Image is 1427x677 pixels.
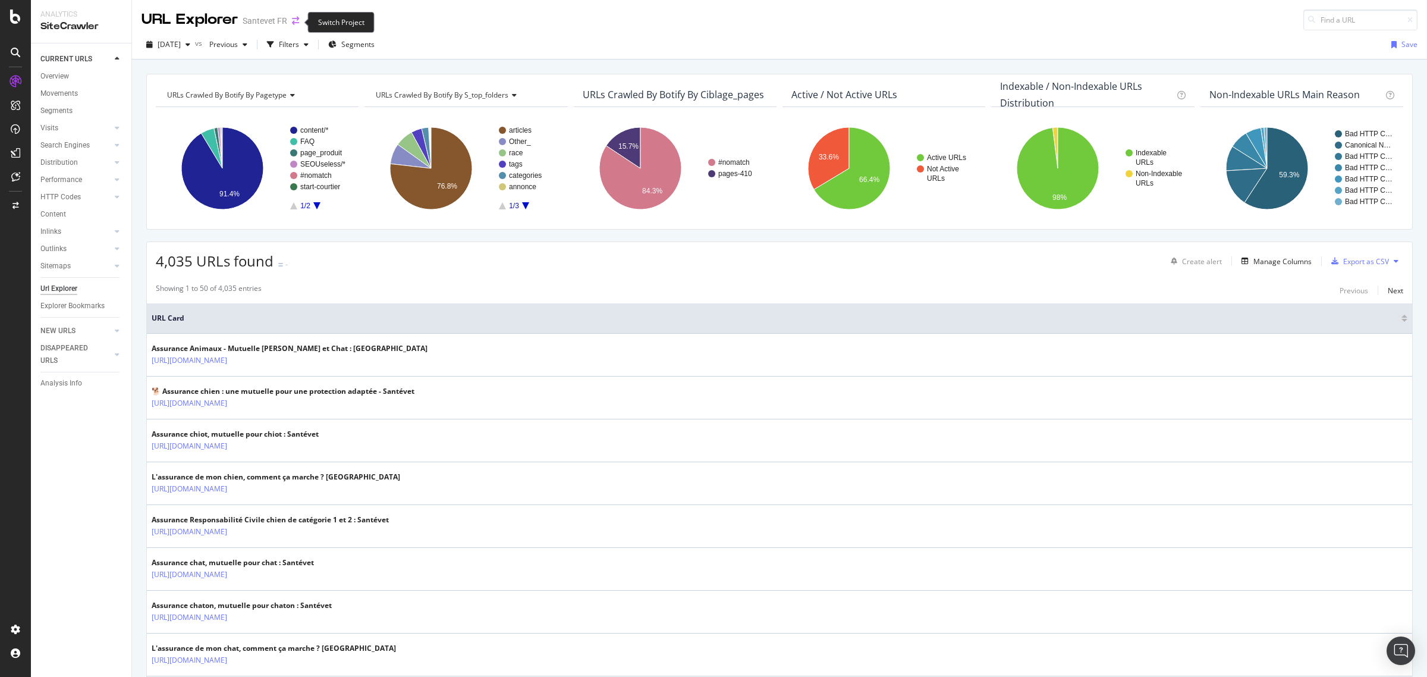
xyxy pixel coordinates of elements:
button: Previous [1340,283,1368,297]
a: [URL][DOMAIN_NAME] [152,483,227,495]
a: [URL][DOMAIN_NAME] [152,569,227,581]
div: Visits [40,122,58,134]
a: [URL][DOMAIN_NAME] [152,526,227,538]
svg: A chart. [1200,117,1403,220]
div: Analytics [40,10,122,20]
div: arrow-right-arrow-left [292,17,299,25]
button: Next [1388,283,1403,297]
button: Segments [323,35,379,54]
text: 66.4% [859,175,879,184]
text: SEOUseless/* [300,160,345,168]
text: content/* [300,126,329,134]
div: Overview [40,70,69,83]
a: [URL][DOMAIN_NAME] [152,612,227,623]
h4: URLs Crawled By Botify By s_top_folders [373,86,557,105]
text: 76.8% [437,182,457,190]
h4: Indexable / Non-Indexable URLs Distribution [1000,79,1174,111]
a: Visits [40,122,111,134]
text: Bad HTTP C… [1345,152,1393,161]
a: Url Explorer [40,283,123,295]
svg: A chart. [782,117,985,220]
div: Manage Columns [1253,256,1312,267]
text: 1/3 [509,202,519,210]
a: HTTP Codes [40,191,111,203]
svg: A chart. [364,117,567,220]
div: NEW URLS [40,325,76,337]
text: URLs [927,174,945,183]
a: NEW URLS [40,325,111,337]
div: Explorer Bookmarks [40,300,105,312]
h4: URLs Crawled By Botify By pagetype [165,86,348,105]
div: Sitemaps [40,260,71,272]
div: 🐕 Assurance chien : une mutuelle pour une protection adaptée - Santévet [152,386,414,397]
text: #nomatch [300,171,332,180]
div: Create alert [1182,256,1222,267]
div: SiteCrawler [40,20,122,33]
div: L'assurance de mon chat, comment ça marche ? [GEOGRAPHIC_DATA] [152,643,396,654]
h4: URLs Crawled By Botify By ciblage_pages [583,87,766,103]
div: Distribution [40,156,78,169]
div: Url Explorer [40,283,77,295]
div: Inlinks [40,225,61,238]
div: DISAPPEARED URLS [40,342,100,367]
div: Assurance chaton, mutuelle pour chaton : Santévet [152,600,332,611]
a: DISAPPEARED URLS [40,342,111,367]
div: A chart. [574,117,777,220]
div: Analysis Info [40,377,82,390]
div: Switch Project [308,12,375,33]
a: Inlinks [40,225,111,238]
a: Content [40,208,123,221]
div: Export as CSV [1343,256,1389,267]
div: Content [40,208,66,221]
text: page_produit [300,149,342,157]
text: FAQ [300,137,315,146]
a: [URL][DOMAIN_NAME] [152,397,227,409]
div: Previous [1340,286,1368,296]
text: Active URLs [927,153,966,162]
svg: A chart. [991,117,1194,220]
span: URLs Crawled By Botify By pagetype [167,90,287,100]
a: Explorer Bookmarks [40,300,123,312]
text: Bad HTTP C… [1345,164,1393,172]
div: CURRENT URLS [40,53,92,65]
a: Search Engines [40,139,111,152]
text: annonce [509,183,536,191]
h4: Non-Indexable URLs Main Reason [1209,87,1383,103]
text: 59.3% [1279,171,1299,179]
button: Filters [262,35,313,54]
text: 98% [1052,193,1067,202]
svg: A chart. [156,117,359,220]
div: Segments [40,105,73,117]
text: Indexable [1136,149,1167,157]
div: Save [1401,39,1417,49]
div: Assurance chiot, mutuelle pour chiot : Santévet [152,429,319,440]
div: URL Explorer [142,10,238,30]
text: Other_ [509,137,531,146]
text: tags [509,160,523,168]
text: categories [509,171,542,180]
div: Filters [279,39,299,49]
div: Next [1388,286,1403,296]
text: Canonical N… [1345,141,1391,149]
div: Performance [40,174,82,186]
button: Previous [205,35,252,54]
div: Movements [40,87,78,100]
div: Assurance chat, mutuelle pour chat : Santévet [152,557,314,568]
text: Bad HTTP C… [1345,130,1393,138]
text: URLs [1136,179,1153,187]
text: Bad HTTP C… [1345,198,1393,206]
text: 84.3% [642,187,662,195]
text: race [509,149,523,157]
span: Previous [205,39,238,49]
a: Movements [40,87,123,100]
img: Equal [278,263,283,267]
text: Bad HTTP C… [1345,186,1393,195]
text: 15.7% [618,142,639,151]
button: Export as CSV [1327,252,1389,271]
a: Sitemaps [40,260,111,272]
